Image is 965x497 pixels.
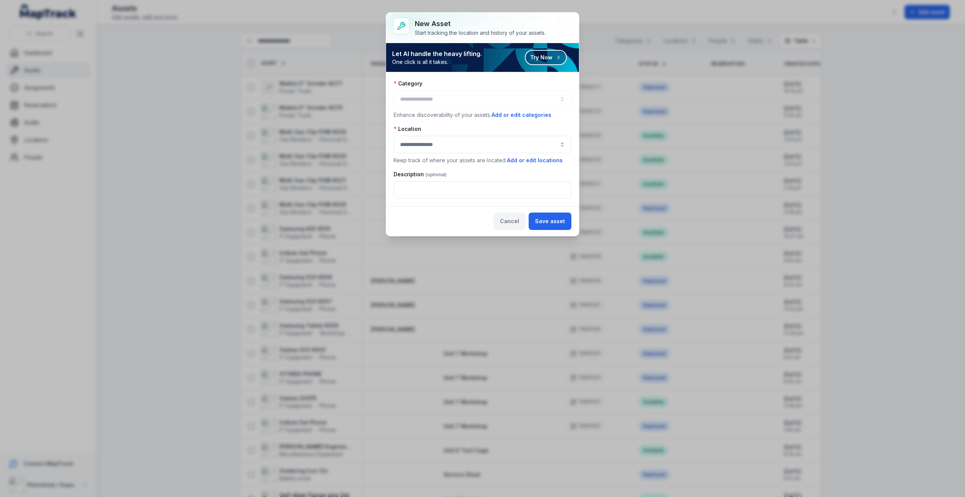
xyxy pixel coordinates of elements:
[392,49,482,58] strong: Let AI handle the heavy lifting.
[507,156,563,165] button: Add or edit locations
[415,19,546,29] h3: New asset
[394,125,421,133] label: Location
[394,171,447,178] label: Description
[394,111,571,119] p: Enhance discoverability of your assets.
[394,80,422,87] label: Category
[529,213,571,230] button: Save asset
[525,50,567,65] button: Try Now
[392,58,482,66] span: One click is all it takes.
[493,213,526,230] button: Cancel
[394,156,571,165] p: Keep track of where your assets are located.
[415,29,546,37] div: Start tracking the location and history of your assets.
[491,111,552,119] button: Add or edit categories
